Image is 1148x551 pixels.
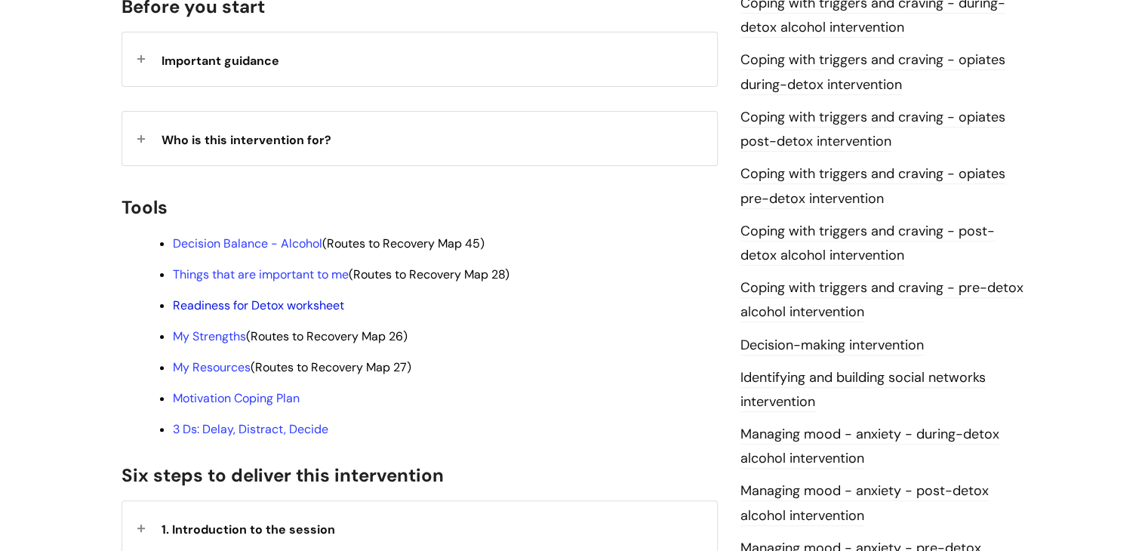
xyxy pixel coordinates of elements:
[173,266,509,282] span: (Routes to Recovery Map 28)
[740,368,986,412] a: Identifying and building social networks intervention
[122,195,168,219] span: Tools
[740,165,1005,208] a: Coping with triggers and craving - opiates pre-detox intervention
[740,108,1005,152] a: Coping with triggers and craving - opiates post-detox intervention
[740,51,1005,94] a: Coping with triggers and craving - opiates during-detox intervention
[173,235,485,251] span: (Routes to Recovery Map 45)
[173,390,300,406] a: Motivation Coping Plan
[740,425,999,469] a: Managing mood - anxiety - during-detox alcohol intervention
[740,222,995,266] a: Coping with triggers and craving - post-detox alcohol intervention
[173,328,246,344] a: My Strengths
[173,359,411,375] span: (Routes to Recovery Map 27)
[162,53,279,69] span: Important guidance
[740,279,1023,322] a: Coping with triggers and craving - pre-detox alcohol intervention
[162,522,335,537] span: 1. Introduction to the session
[162,132,331,148] span: Who is this intervention for?
[173,328,408,344] span: (Routes to Recovery Map 26)
[173,421,328,437] a: 3 Ds: Delay, Distract, Decide
[740,482,989,525] a: Managing mood - anxiety - post-detox alcohol intervention
[173,297,344,313] a: Readiness for Detox worksheet
[173,359,251,375] a: My Resources
[173,266,349,282] a: Things that are important to me
[173,235,322,251] a: Decision Balance - Alcohol
[740,336,924,356] a: Decision-making intervention
[122,463,444,487] span: Six steps to deliver this intervention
